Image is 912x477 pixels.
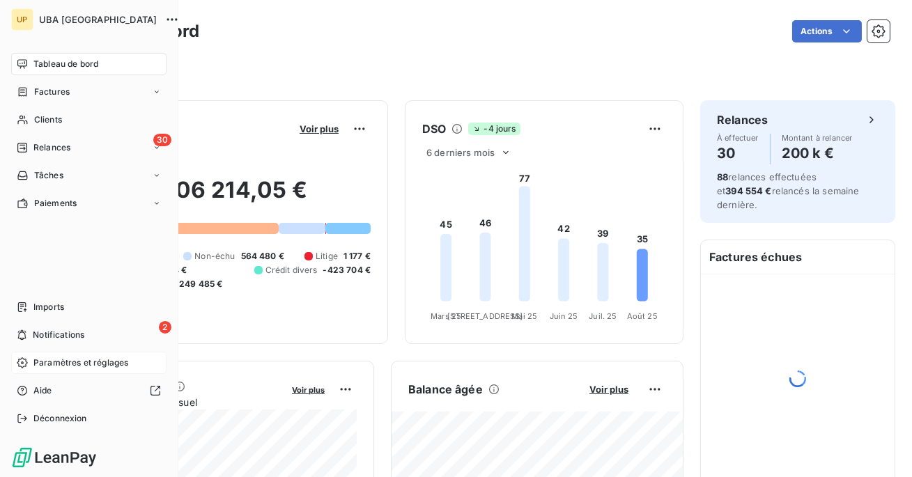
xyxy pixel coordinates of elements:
[422,120,446,137] h6: DSO
[447,311,523,321] tspan: [STREET_ADDRESS]
[11,192,167,214] a: Paiements
[265,264,318,276] span: Crédit divers
[550,311,578,321] tspan: Juin 25
[343,250,371,263] span: 1 177 €
[408,381,483,398] h6: Balance âgée
[11,352,167,374] a: Paramètres et réglages
[717,142,759,164] h4: 30
[431,311,461,321] tspan: Mars 25
[79,176,371,218] h2: 2 206 214,05 €
[300,123,339,134] span: Voir plus
[33,357,128,369] span: Paramètres et réglages
[295,123,343,135] button: Voir plus
[33,384,52,397] span: Aide
[241,250,284,263] span: 564 480 €
[11,109,167,131] a: Clients
[33,412,87,425] span: Déconnexion
[292,385,325,395] span: Voir plus
[468,123,520,135] span: -4 jours
[159,321,171,334] span: 2
[11,53,167,75] a: Tableau de bord
[316,250,338,263] span: Litige
[725,185,771,196] span: 394 554 €
[717,134,759,142] span: À effectuer
[39,14,157,25] span: UBA [GEOGRAPHIC_DATA]
[585,383,633,396] button: Voir plus
[33,58,98,70] span: Tableau de bord
[34,86,70,98] span: Factures
[782,142,853,164] h4: 200 k €
[11,446,98,469] img: Logo LeanPay
[34,169,63,182] span: Tâches
[34,197,77,210] span: Paiements
[11,8,33,31] div: UP
[11,380,167,402] a: Aide
[701,240,895,274] h6: Factures échues
[511,311,537,321] tspan: Mai 25
[782,134,853,142] span: Montant à relancer
[426,147,495,158] span: 6 derniers mois
[865,430,898,463] iframe: Intercom live chat
[11,296,167,318] a: Imports
[589,311,617,321] tspan: Juil. 25
[33,301,64,313] span: Imports
[34,114,62,126] span: Clients
[11,136,167,159] a: 30Relances
[194,250,235,263] span: Non-échu
[153,134,171,146] span: 30
[33,141,70,154] span: Relances
[11,164,167,187] a: Tâches
[288,383,329,396] button: Voir plus
[79,395,282,409] span: Chiffre d'affaires mensuel
[323,264,371,276] span: -423 704 €
[792,20,862,42] button: Actions
[717,111,768,128] h6: Relances
[717,171,728,182] span: 88
[33,329,84,341] span: Notifications
[175,278,223,290] span: -249 485 €
[717,171,860,210] span: relances effectuées et relancés la semaine dernière.
[589,384,628,395] span: Voir plus
[627,311,658,321] tspan: Août 25
[11,81,167,103] a: Factures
